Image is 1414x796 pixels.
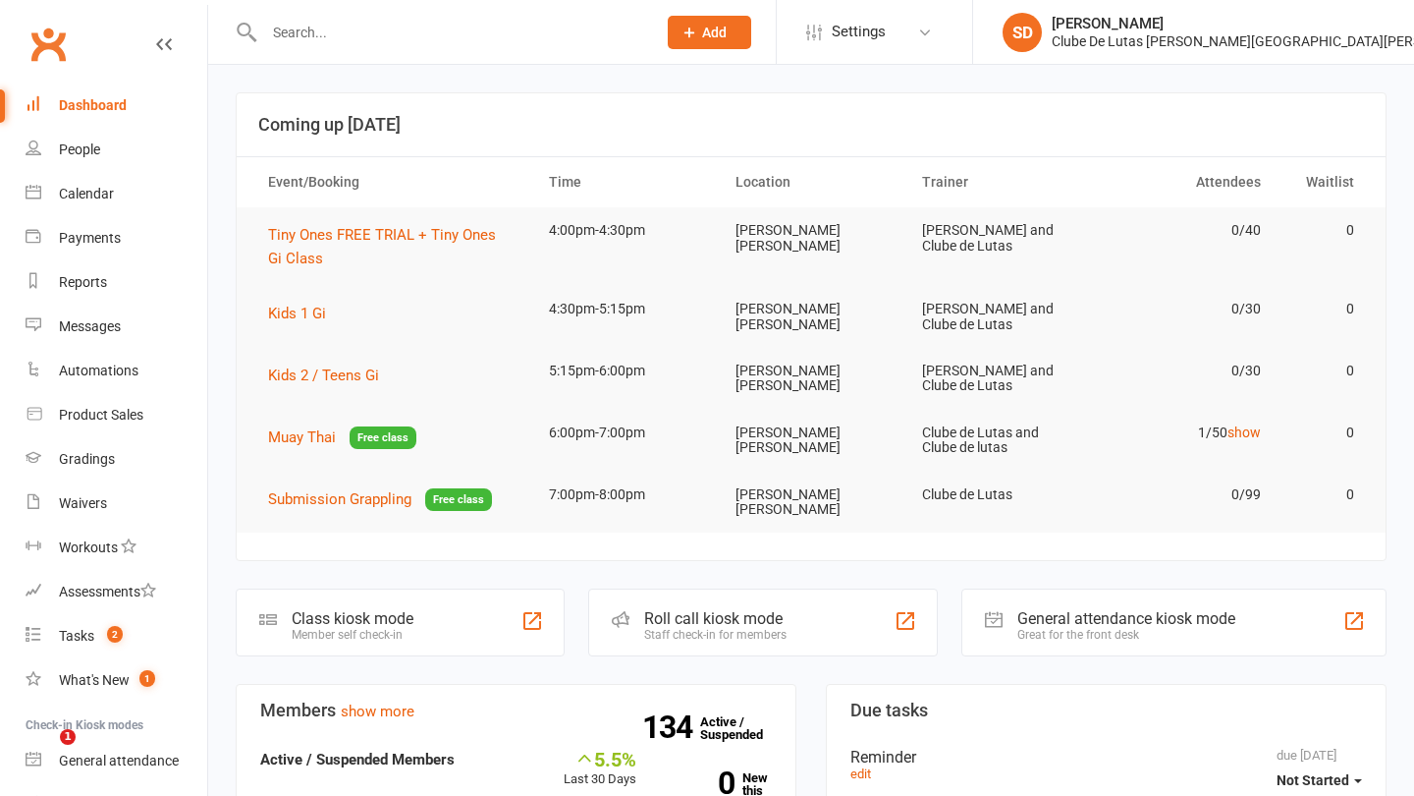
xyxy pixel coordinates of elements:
[531,207,718,254] td: 4:00pm-4:30pm
[718,348,904,410] td: [PERSON_NAME] [PERSON_NAME]
[107,626,123,643] span: 2
[59,584,156,599] div: Assessments
[904,410,1091,472] td: Clube de Lutas and Clube de lutas
[850,701,1362,720] h3: Due tasks
[644,628,787,642] div: Staff check-in for members
[1277,772,1349,788] span: Not Started
[268,367,379,384] span: Kids 2 / Teens Gi
[341,703,414,720] a: show more
[1227,425,1261,440] a: show
[59,753,179,768] div: General attendance
[644,609,787,628] div: Roll call kiosk mode
[1278,410,1372,456] td: 0
[531,410,718,456] td: 6:00pm-7:00pm
[718,157,904,207] th: Location
[26,128,207,172] a: People
[268,487,492,512] button: Submission GrapplingFree class
[59,274,107,290] div: Reports
[59,540,118,555] div: Workouts
[26,84,207,128] a: Dashboard
[260,701,772,720] h3: Members
[564,748,636,769] div: 5.5%
[26,437,207,482] a: Gradings
[26,393,207,437] a: Product Sales
[668,16,751,49] button: Add
[700,701,787,756] a: 134Active / Suspended
[26,526,207,570] a: Workouts
[60,729,76,745] span: 1
[1091,207,1278,254] td: 0/40
[20,729,67,776] iframe: Intercom live chat
[268,302,340,325] button: Kids 1 Gi
[718,410,904,472] td: [PERSON_NAME] [PERSON_NAME]
[26,658,207,703] a: What's New1
[1091,286,1278,332] td: 0/30
[531,348,718,394] td: 5:15pm-6:00pm
[260,751,455,768] strong: Active / Suspended Members
[718,207,904,269] td: [PERSON_NAME] [PERSON_NAME]
[1278,286,1372,332] td: 0
[59,451,115,467] div: Gradings
[718,286,904,348] td: [PERSON_NAME] [PERSON_NAME]
[268,364,393,387] button: Kids 2 / Teens Gi
[59,628,94,644] div: Tasks
[59,407,143,423] div: Product Sales
[26,570,207,614] a: Assessments
[268,305,326,322] span: Kids 1 Gi
[904,207,1091,269] td: [PERSON_NAME] and Clube de Lutas
[1003,13,1042,52] div: SD
[1278,472,1372,518] td: 0
[1278,207,1372,254] td: 0
[59,186,114,201] div: Calendar
[850,767,871,781] a: edit
[268,428,336,446] span: Muay Thai
[258,19,642,46] input: Search...
[59,142,100,157] div: People
[26,216,207,260] a: Payments
[26,482,207,526] a: Waivers
[1278,157,1372,207] th: Waitlist
[1091,472,1278,518] td: 0/99
[250,157,531,207] th: Event/Booking
[531,472,718,518] td: 7:00pm-8:00pm
[564,748,636,790] div: Last 30 Days
[292,609,413,628] div: Class kiosk mode
[531,157,718,207] th: Time
[904,286,1091,348] td: [PERSON_NAME] and Clube de Lutas
[1091,157,1278,207] th: Attendees
[24,20,73,69] a: Clubworx
[1091,410,1278,456] td: 1/50
[904,157,1091,207] th: Trainer
[268,426,416,450] button: Muay ThaiFree class
[59,318,121,334] div: Messages
[268,226,496,267] span: Tiny Ones FREE TRIAL + Tiny Ones Gi Class
[425,488,492,511] span: Free class
[59,363,138,378] div: Automations
[26,614,207,658] a: Tasks 2
[26,305,207,349] a: Messages
[26,260,207,305] a: Reports
[832,10,886,54] span: Settings
[1017,609,1235,628] div: General attendance kiosk mode
[1091,348,1278,394] td: 0/30
[59,672,130,688] div: What's New
[292,628,413,642] div: Member self check-in
[642,712,700,742] strong: 134
[268,223,514,270] button: Tiny Ones FREE TRIAL + Tiny Ones Gi Class
[702,25,727,40] span: Add
[904,472,1091,518] td: Clube de Lutas
[268,490,411,508] span: Submission Grappling
[850,748,1362,767] div: Reminder
[139,670,155,687] span: 1
[59,230,121,246] div: Payments
[904,348,1091,410] td: [PERSON_NAME] and Clube de Lutas
[1017,628,1235,642] div: Great for the front desk
[1278,348,1372,394] td: 0
[531,286,718,332] td: 4:30pm-5:15pm
[350,426,416,449] span: Free class
[59,495,107,511] div: Waivers
[258,115,1364,135] h3: Coming up [DATE]
[718,472,904,534] td: [PERSON_NAME] [PERSON_NAME]
[26,172,207,216] a: Calendar
[26,739,207,783] a: General attendance kiosk mode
